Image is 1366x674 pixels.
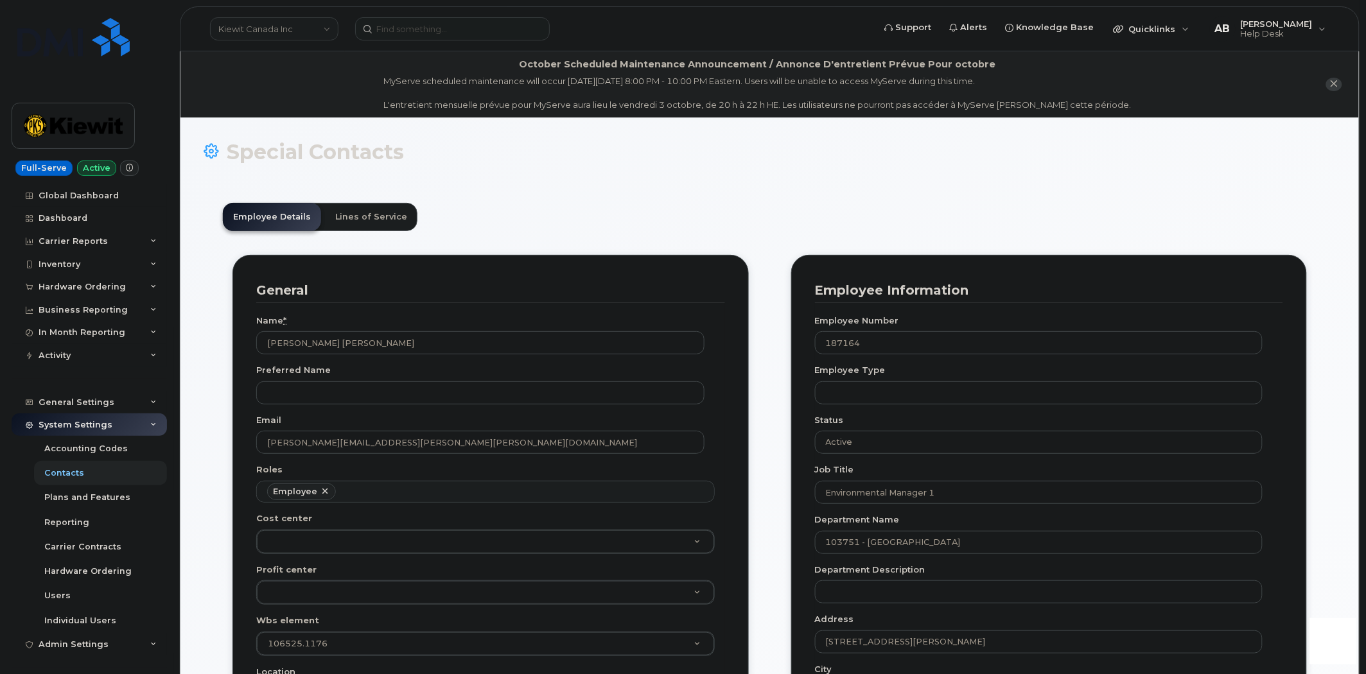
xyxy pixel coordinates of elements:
[273,487,317,497] div: Employee
[1326,78,1342,91] button: close notification
[815,463,854,476] label: Job Title
[815,564,925,576] label: Department Description
[815,514,900,526] label: Department Name
[257,632,714,655] a: 106525.1176
[256,614,319,626] label: Wbs element
[256,364,331,376] label: Preferred Name
[256,512,312,524] label: Cost center
[325,203,417,231] a: Lines of Service
[283,315,286,325] abbr: required
[520,58,996,71] div: October Scheduled Maintenance Announcement / Annonce D'entretient Prévue Pour octobre
[815,414,844,426] label: Status
[815,282,1274,299] h3: Employee Information
[256,282,715,299] h3: General
[256,463,283,476] label: Roles
[1310,618,1356,664] iframe: Messenger Launcher
[268,639,328,648] span: 106525.1176
[815,315,899,327] label: Employee Number
[256,315,286,327] label: Name
[815,364,886,376] label: Employee Type
[256,564,317,576] label: Profit center
[815,613,854,625] label: Address
[204,141,1336,163] h1: Special Contacts
[256,414,281,426] label: Email
[223,203,321,231] a: Employee Details
[383,75,1132,111] div: MyServe scheduled maintenance will occur [DATE][DATE] 8:00 PM - 10:00 PM Eastern. Users will be u...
